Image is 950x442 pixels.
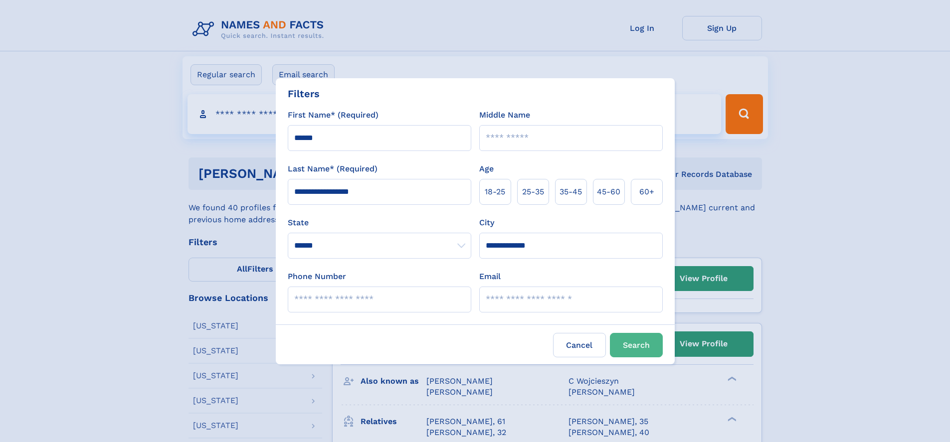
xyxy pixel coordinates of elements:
label: State [288,217,471,229]
label: First Name* (Required) [288,109,379,121]
span: 35‑45 [560,186,582,198]
span: 45‑60 [597,186,620,198]
span: 60+ [639,186,654,198]
label: Cancel [553,333,606,357]
label: Email [479,271,501,283]
span: 18‑25 [485,186,505,198]
label: Middle Name [479,109,530,121]
label: Phone Number [288,271,346,283]
label: Last Name* (Required) [288,163,378,175]
label: City [479,217,494,229]
label: Age [479,163,494,175]
button: Search [610,333,663,357]
div: Filters [288,86,320,101]
span: 25‑35 [522,186,544,198]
